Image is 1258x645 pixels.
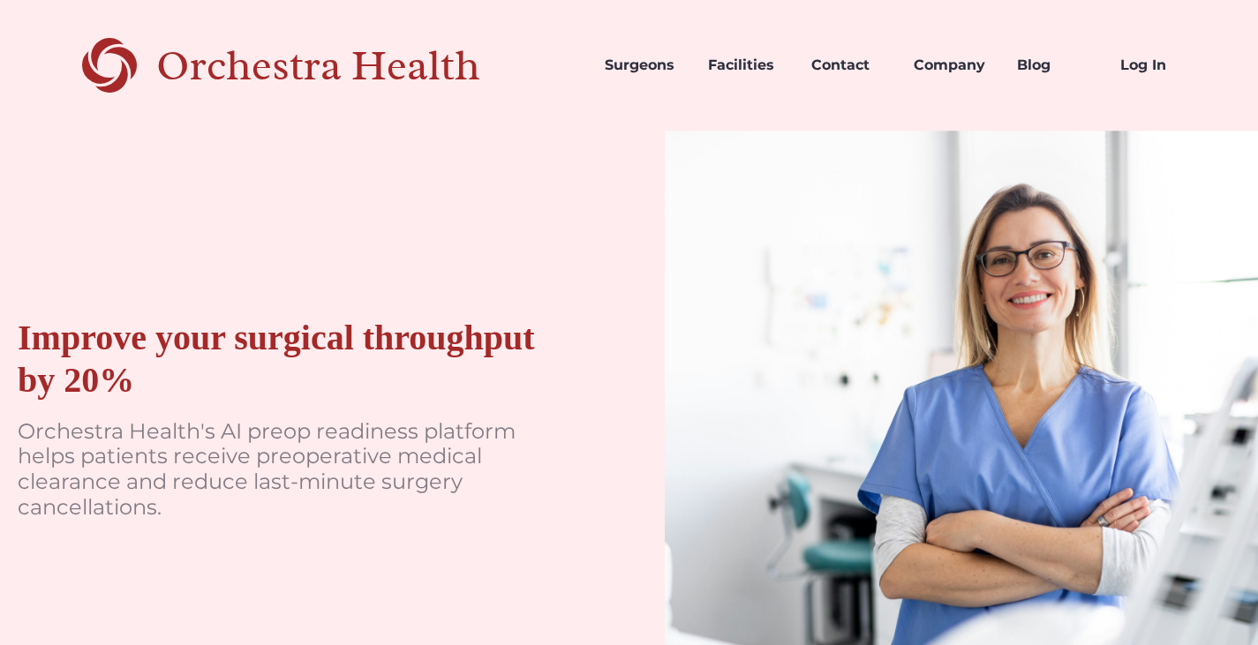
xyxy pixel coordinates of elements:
[694,35,797,95] a: Facilities
[900,35,1003,95] a: Company
[156,48,542,84] div: Orchestra Health
[49,35,542,95] a: home
[591,35,694,95] a: Surgeons
[18,317,576,401] div: Improve your surgical throughput by 20%
[797,35,900,95] a: Contact
[18,419,547,521] p: Orchestra Health's AI preop readiness platform helps patients receive preoperative medical cleara...
[1003,35,1106,95] a: Blog
[1106,35,1209,95] a: Log In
